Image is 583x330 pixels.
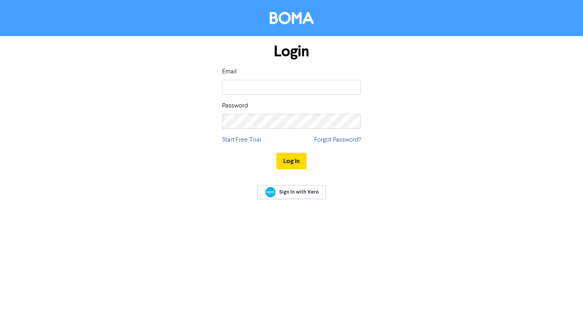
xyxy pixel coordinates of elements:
[222,42,361,61] h1: Login
[279,188,319,196] span: Sign In with Xero
[222,101,248,111] label: Password
[270,12,314,24] img: BOMA Logo
[314,135,361,145] a: Forgot Password?
[276,153,307,169] button: Log In
[222,135,261,145] a: Start Free Trial
[265,187,276,198] img: Xero logo
[257,185,326,199] a: Sign In with Xero
[222,67,237,77] label: Email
